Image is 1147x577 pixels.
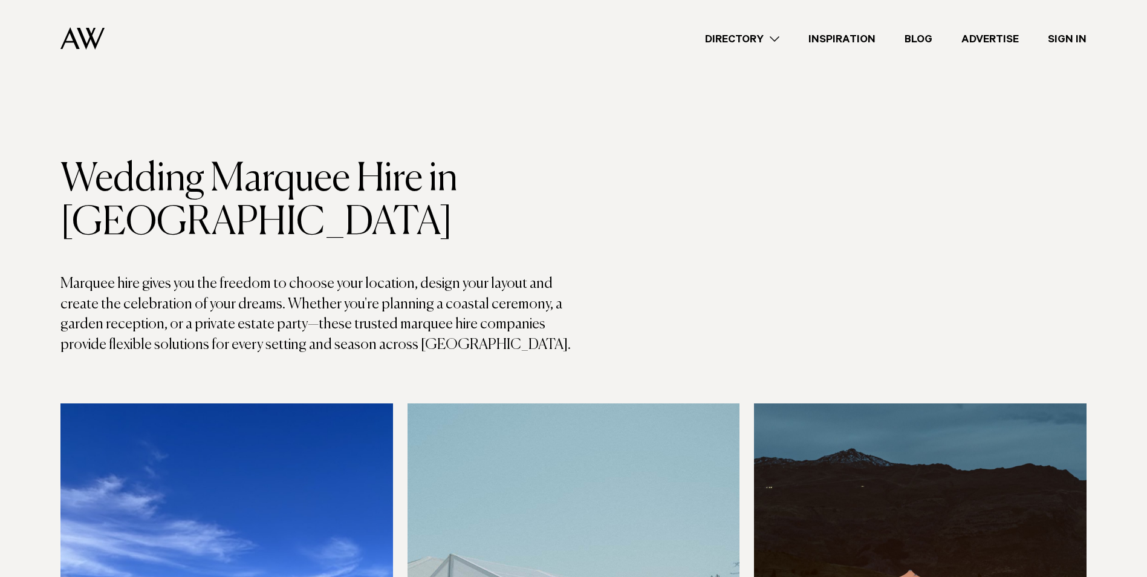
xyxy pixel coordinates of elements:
p: Marquee hire gives you the freedom to choose your location, design your layout and create the cel... [60,274,574,355]
img: Auckland Weddings Logo [60,27,105,50]
a: Directory [690,31,794,47]
h1: Wedding Marquee Hire in [GEOGRAPHIC_DATA] [60,158,574,245]
a: Inspiration [794,31,890,47]
a: Sign In [1033,31,1101,47]
a: Advertise [947,31,1033,47]
a: Blog [890,31,947,47]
